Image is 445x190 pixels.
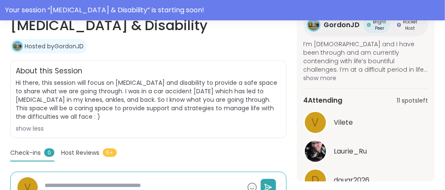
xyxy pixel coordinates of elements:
span: Bright Peer [373,19,387,31]
span: I’m [DEMOGRAPHIC_DATA] and I have been through and am currently contending with life’s bountiful ... [304,40,428,74]
span: Vilete [334,117,353,128]
span: Laurie_Ru [334,146,367,156]
span: 0 [44,148,54,157]
div: Your session “ [MEDICAL_DATA] & Disability ” is starting soon! [5,5,440,15]
img: Laurie_Ru [305,141,326,162]
span: V [312,115,319,131]
span: Hi there, this session will focus on [MEDICAL_DATA] and disability to provide a safe space to sha... [16,78,277,121]
span: dougr2026 [334,175,370,185]
span: 4 Attending [304,95,343,106]
a: Hosted byGordonJD [25,42,84,50]
a: GordonJDGordonJDBright PeerBright PeerRocket HostRocket Host [304,14,428,36]
div: show less [16,124,281,133]
span: Host Reviews [61,148,99,157]
span: Rocket Host [403,19,418,31]
span: 5+ [103,148,117,157]
img: Bright Peer [367,23,371,27]
img: GordonJD [308,20,319,31]
span: show more [304,74,428,82]
span: GordonJD [324,20,360,30]
h2: About this Session [16,66,82,77]
span: Check-ins [10,148,41,157]
img: GordonJD [13,42,22,50]
span: d [311,172,319,189]
a: Laurie_RuLaurie_Ru [304,140,428,163]
a: VVilete [304,111,428,134]
h1: [MEDICAL_DATA] & Disability [10,15,287,36]
img: Rocket Host [397,23,401,27]
span: 11 spots left [397,96,428,105]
